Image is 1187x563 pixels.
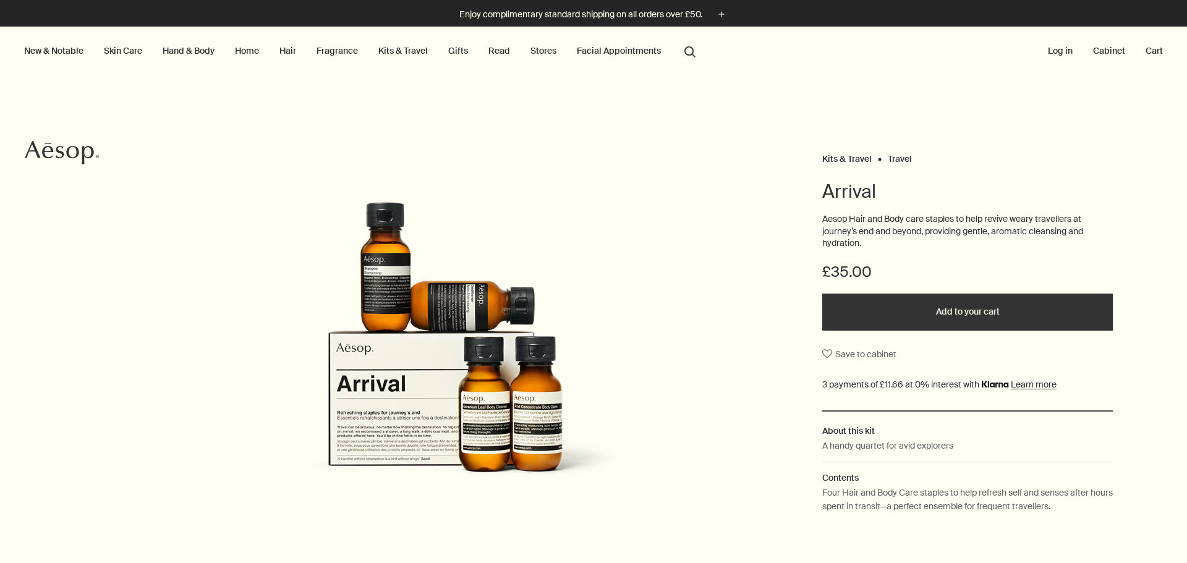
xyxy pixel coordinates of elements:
[679,39,701,62] button: Open search
[486,43,513,59] a: Read
[459,7,728,22] button: Enjoy complimentary standard shipping on all orders over £50.
[822,486,1113,514] p: Four Hair and Body Care staples to help refresh self and senses after hours spent in transit—a pe...
[1045,27,1165,76] nav: supplementary
[822,262,872,282] span: £35.00
[446,43,470,59] a: Gifts
[822,343,896,365] button: Save to cabinet
[160,43,217,59] a: Hand & Body
[101,43,145,59] a: Skin Care
[822,424,1113,438] h2: About this kit
[528,43,559,59] button: Stores
[1143,43,1165,59] button: Cart
[1091,43,1128,59] a: Cabinet
[822,471,1113,485] h2: Contents
[277,43,299,59] a: Hair
[376,43,430,59] a: Kits & Travel
[25,140,99,165] svg: Aesop
[22,27,701,76] nav: primary
[822,179,1113,204] h1: Arrival
[822,213,1113,250] p: Aesop Hair and Body care staples to help revive weary travellers at journey’s end and beyond, pro...
[22,137,102,171] a: Aesop
[233,153,658,524] img: A kit with a beige label, surrounded by four small amber bottles with black flip-caps.
[574,43,663,59] a: Facial Appointments
[22,43,86,59] button: New & Notable
[822,294,1113,331] button: Add to your cart - £35.00
[888,153,912,159] a: Travel
[314,43,360,59] a: Fragrance
[822,153,872,159] a: Kits & Travel
[822,439,953,452] p: A handy quartet for avid explorers
[459,8,702,21] p: Enjoy complimentary standard shipping on all orders over £50.
[1045,43,1075,59] button: Log in
[232,43,262,59] a: Home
